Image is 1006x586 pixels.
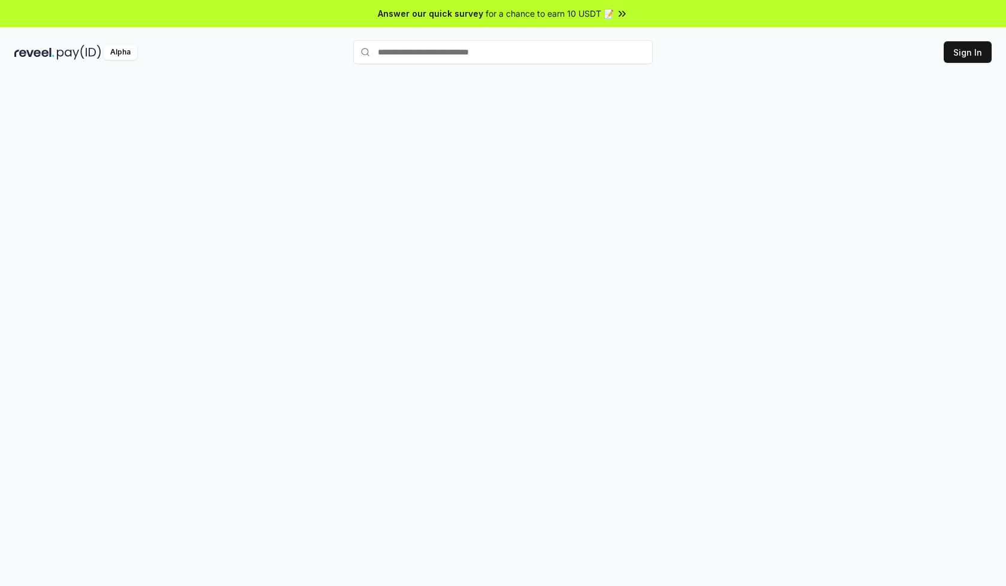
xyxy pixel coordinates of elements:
[944,41,992,63] button: Sign In
[14,45,54,60] img: reveel_dark
[104,45,137,60] div: Alpha
[486,7,614,20] span: for a chance to earn 10 USDT 📝
[57,45,101,60] img: pay_id
[378,7,483,20] span: Answer our quick survey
